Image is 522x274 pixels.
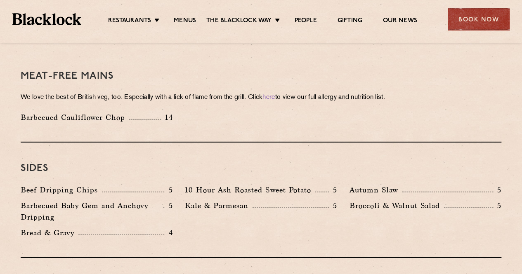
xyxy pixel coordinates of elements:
[164,185,172,195] p: 5
[164,200,172,211] p: 5
[329,200,337,211] p: 5
[383,17,417,26] a: Our News
[493,185,501,195] p: 5
[174,17,196,26] a: Menus
[21,200,163,223] p: Barbecued Baby Gem and Anchovy Dripping
[21,112,129,123] p: Barbecued Cauliflower Chop
[448,8,510,30] div: Book Now
[185,200,253,211] p: Kale & Parmesan
[185,184,315,196] p: 10 Hour Ash Roasted Sweet Potato
[206,17,272,26] a: The Blacklock Way
[294,17,317,26] a: People
[329,185,337,195] p: 5
[164,227,172,238] p: 4
[338,17,362,26] a: Gifting
[161,112,173,123] p: 14
[350,200,444,211] p: Broccoli & Walnut Salad
[12,13,81,25] img: BL_Textured_Logo-footer-cropped.svg
[21,184,102,196] p: Beef Dripping Chips
[262,94,275,101] a: here
[108,17,151,26] a: Restaurants
[21,71,501,82] h3: Meat-Free mains
[21,227,78,239] p: Bread & Gravy
[21,92,501,103] p: We love the best of British veg, too. Especially with a lick of flame from the grill. Click to vi...
[350,184,402,196] p: Autumn Slaw
[21,163,501,174] h3: Sides
[493,200,501,211] p: 5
